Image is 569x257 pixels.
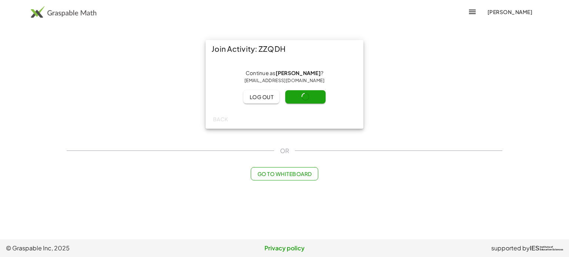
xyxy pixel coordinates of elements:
span: © Graspable Inc, 2025 [6,244,192,253]
strong: [PERSON_NAME] [276,70,321,76]
button: Log out [243,90,279,104]
div: Join Activity: ZZQDH [206,40,363,58]
span: IES [530,245,539,252]
button: Go to Whiteboard [251,167,318,180]
div: Continue as ? [212,70,357,84]
button: [PERSON_NAME] [481,5,538,18]
div: [EMAIL_ADDRESS][DOMAIN_NAME] [212,77,357,84]
span: Institute of Education Sciences [540,246,563,251]
span: Go to Whiteboard [257,170,312,177]
span: Log out [249,94,273,100]
span: [PERSON_NAME] [487,9,532,15]
span: OR [280,146,289,155]
a: IESInstitute ofEducation Sciences [530,244,563,253]
span: supported by [491,244,530,253]
a: Privacy policy [192,244,377,253]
